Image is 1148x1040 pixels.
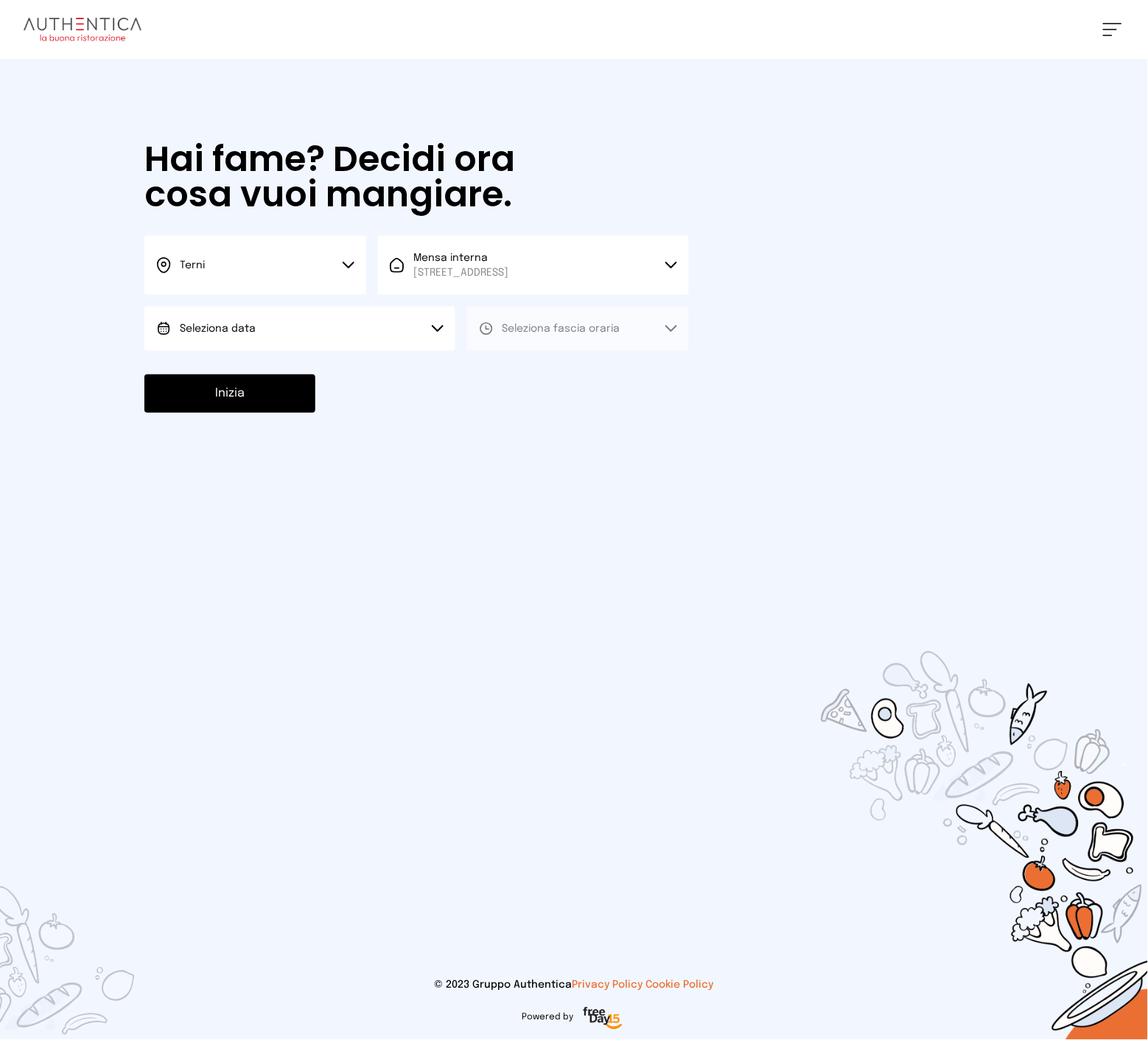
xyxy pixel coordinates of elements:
button: Inizia [144,374,315,413]
span: Seleziona fascia oraria [503,324,620,334]
span: [STREET_ADDRESS] [413,265,508,280]
a: Privacy Policy [573,980,643,991]
button: Mensa interna[STREET_ADDRESS] [378,236,689,295]
img: sticker-selezione-mensa.70a28f7.png [735,567,1148,1040]
span: Mensa interna [413,251,508,280]
img: logo-freeday.3e08031.png [580,1005,626,1034]
span: Seleziona data [180,324,256,334]
span: Terni [180,260,205,271]
a: Cookie Policy [646,980,714,991]
button: Seleziona data [144,307,455,351]
button: Terni [144,236,366,295]
img: logo.8f33a47.png [24,18,141,41]
h1: Hai fame? Decidi ora cosa vuoi mangiare. [144,142,553,212]
span: Powered by [522,1012,574,1024]
p: © 2023 Gruppo Authentica [24,978,1124,993]
button: Seleziona fascia oraria [467,307,689,351]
